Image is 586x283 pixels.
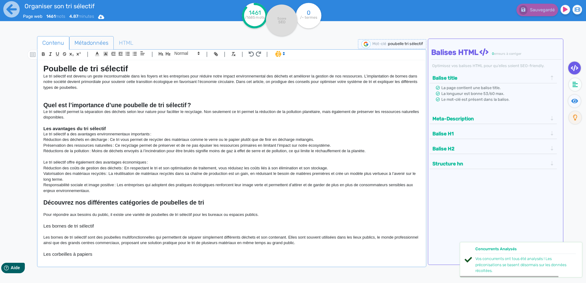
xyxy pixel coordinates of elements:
[516,4,558,16] button: Sauvegardé
[277,17,286,21] tspan: Score
[43,64,128,73] strong: Poubelle de tri sélectif
[492,52,494,56] span: 0
[431,48,561,57] h4: Balises HTML
[23,1,199,11] input: title
[431,159,550,169] button: Structure hn
[23,14,42,19] span: Page web
[87,50,88,58] span: |
[69,36,114,50] a: Métadonnées
[43,143,420,148] p: Préservation des ressources naturelles : Ce recyclage permet de préserver et de ne pas épuiser le...
[43,102,191,108] strong: Quel est l’importance d’une poubelle de tri sélectif ?
[43,160,420,165] p: Le tri sélectif offre également des avantages économiques :
[300,15,317,20] tspan: /- termes
[431,159,556,169] div: Structure hn
[69,14,94,19] span: minutes
[249,9,261,16] tspan: 1461
[114,36,139,50] a: HTML
[242,50,243,58] span: |
[138,50,147,57] span: Aligment
[245,15,265,20] tspan: /1685 mots
[43,126,106,131] strong: Les avantages du tri sélectif
[441,85,500,90] span: La page contient une balise title.
[278,20,285,24] tspan: SEO
[114,35,138,51] span: HTML
[70,35,113,51] span: Métadonnées
[272,50,287,58] span: I.Assistant
[372,41,388,46] span: Mot-clé :
[43,131,420,137] p: Le tri sélectif a des avantages environnementaux importants :
[431,114,550,124] button: Meta-Description
[494,52,521,56] span: erreurs à corriger
[431,63,561,69] div: Optimisez vos balises HTML pour qu’elles soient SEO-friendly.
[43,182,420,194] p: Responsabilité sociale et image positive : Les entreprises qui adoptent des pratiques écologiques...
[431,129,556,139] div: Balise H1
[475,256,576,274] div: Vos concurrents ont tous été analysés ! Les préconisations se basent désormais sur les données ré...
[46,14,65,19] span: mots
[69,14,78,19] b: 4.87
[388,41,423,46] span: poubelle tri sélectif
[431,144,550,154] button: Balise H2
[43,148,420,154] p: Réductions de la pollution : Moins de déchets envoyés à l’incinération pour être brulés signifie ...
[43,109,420,120] p: Le tri sélectif permet la séparation des déchets selon leur nature pour faciliter le recyclage. N...
[431,114,556,124] div: Meta-Description
[43,199,204,206] strong: Découvrez nos différentes catégories de poubelles de tri
[37,35,69,51] span: Contenu
[441,91,504,96] span: La longueur est bonne 53/60 max.
[441,97,509,102] span: Le mot-clé est présent dans la balise.
[307,9,310,16] tspan: 0
[43,223,420,229] h3: Les bornes de tri sélectif
[43,74,420,90] p: Le tri sélectif est devenu un geste incontournable dans les foyers et les entreprises pour réduir...
[361,40,371,48] img: google-serp-logo.png
[431,129,550,139] button: Balise H1
[431,144,556,154] div: Balise H2
[266,50,268,58] span: |
[46,14,55,19] b: 1461
[224,50,226,58] span: |
[43,212,420,217] p: Pour répondre aux besoins du public, il existe une variété de poubelles de tri sélectif pour les ...
[151,50,153,58] span: |
[530,7,555,13] span: Sauvegardé
[431,73,556,83] div: Balise title
[43,251,420,257] h3: Les corbeilles à papiers
[431,73,550,83] button: Balise title
[43,171,420,182] p: Valorisation des matériaux recyclés : La réutilisation de matériaux recyclés dans sa chaîne de pr...
[43,137,420,142] p: Réduction des déchets en décharge : Ce tri vous permet de recycler des matériaux comme le verre o...
[37,36,69,50] a: Contenu
[206,50,208,58] span: |
[43,235,420,246] p: Les bornes de tri sélectif sont des poubelles multifonctionnelles qui permettent de séparer simpl...
[475,246,576,254] div: Concurrents Analysés
[43,165,420,171] p: Réduction des coûts de gestion des déchets : En respectant le tri et son optimisation de traiteme...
